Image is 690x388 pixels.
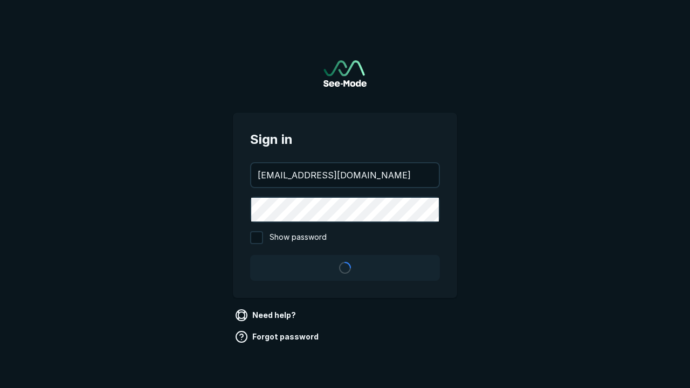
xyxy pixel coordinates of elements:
a: Need help? [233,307,300,324]
span: Show password [270,231,327,244]
a: Go to sign in [323,60,367,87]
img: See-Mode Logo [323,60,367,87]
input: your@email.com [251,163,439,187]
a: Forgot password [233,328,323,345]
span: Sign in [250,130,440,149]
